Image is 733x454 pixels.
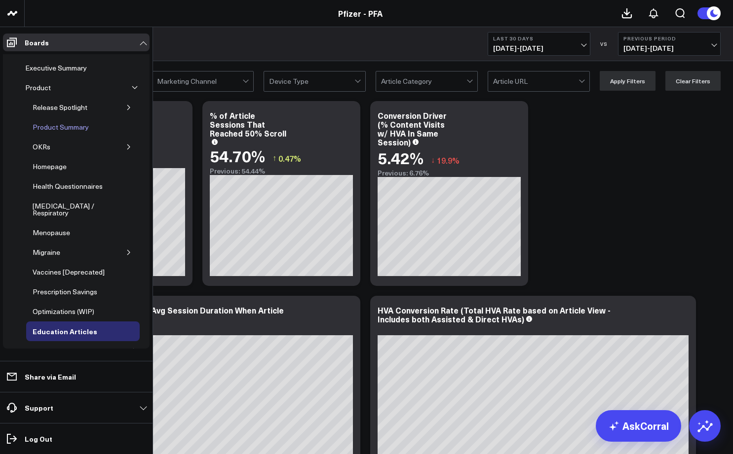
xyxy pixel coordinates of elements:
[25,404,53,412] p: Support
[338,8,383,19] a: Pfizer - PFA
[30,266,107,278] div: Vaccines [Deprecated]
[25,38,49,46] p: Boards
[665,71,721,91] button: Clear Filters
[600,71,656,91] button: Apply Filters
[595,41,613,47] div: VS
[30,246,63,258] div: Migraine
[378,169,521,177] div: Previous: 6.76%
[493,44,585,52] span: [DATE] - [DATE]
[30,102,90,113] div: Release Spotlight
[30,161,69,173] div: Homepage
[488,32,590,56] button: Last 30 Days[DATE]-[DATE]
[623,35,715,41] b: Previous Period
[23,62,89,74] div: Executive Summary
[30,306,97,317] div: Optimizations (WIP)
[26,282,104,302] a: Prescription Savings
[30,141,53,153] div: OKRs
[30,325,100,337] div: Education Articles
[19,78,57,98] a: Product
[3,430,150,448] a: Log Out
[23,82,53,94] div: Product
[378,305,611,324] div: HVA Conversion Rate (Total HVA Rate based on Article View - Includes both Assisted & Direct HVAs)
[23,345,90,357] div: Media Performance
[278,153,301,164] span: 0.47%
[378,110,447,147] div: Conversion Driver (% Content Visits w/ HVA In Same Session)
[437,155,460,166] span: 19.9%
[26,243,67,262] a: Migraine
[26,302,101,321] a: Optimizations (WIP)
[272,152,276,165] span: ↑
[26,117,95,137] a: Product Summary
[26,321,104,341] a: Education Articles
[19,341,94,361] a: Media Performance
[19,58,93,78] a: Executive Summary
[30,227,73,239] div: Menopause
[26,262,111,282] a: Vaccines [Deprecated]
[30,286,100,298] div: Prescription Savings
[378,149,424,167] div: 5.42%
[26,157,73,176] a: Homepage
[26,196,134,223] a: [MEDICAL_DATA] / Respiratory
[596,410,681,442] a: AskCorral
[26,223,77,243] a: Menopause
[30,200,130,219] div: [MEDICAL_DATA] / Respiratory
[25,435,52,443] p: Log Out
[42,305,284,324] div: Brand Consideration Driver (Avg Session Duration When Article Is Included)
[26,137,57,157] a: OKRs
[618,32,721,56] button: Previous Period[DATE]-[DATE]
[210,147,265,165] div: 54.70%
[493,35,585,41] b: Last 30 Days
[26,176,109,196] a: Health Questionnaires
[30,121,91,133] div: Product Summary
[623,44,715,52] span: [DATE] - [DATE]
[30,180,105,192] div: Health Questionnaires
[26,98,94,117] a: Release Spotlight
[210,167,353,175] div: Previous: 54.44%
[210,110,286,139] div: % of Article Sessions That Reached 50% Scroll
[431,154,435,167] span: ↓
[25,373,76,381] p: Share via Email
